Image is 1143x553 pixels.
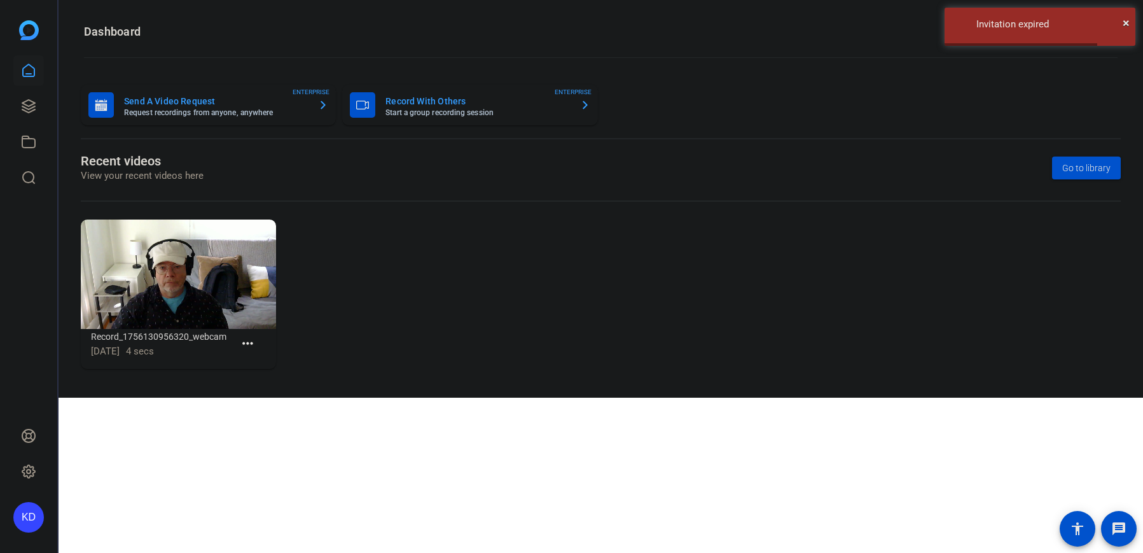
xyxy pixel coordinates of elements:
[124,94,308,109] mat-card-title: Send A Video Request
[1070,521,1085,536] mat-icon: accessibility
[91,346,120,357] span: [DATE]
[385,94,569,109] mat-card-title: Record With Others
[84,24,141,39] h1: Dashboard
[81,85,336,125] button: Send A Video RequestRequest recordings from anyone, anywhereENTERPRISE
[81,169,204,183] p: View your recent videos here
[1062,162,1111,175] span: Go to library
[385,109,569,116] mat-card-subtitle: Start a group recording session
[81,153,204,169] h1: Recent videos
[240,336,256,352] mat-icon: more_horiz
[91,329,235,344] h1: Record_1756130956320_webcam
[126,346,154,357] span: 4 secs
[1052,157,1121,179] a: Go to library
[976,17,1126,32] div: Invitation expired
[124,109,308,116] mat-card-subtitle: Request recordings from anyone, anywhere
[13,502,44,533] div: KD
[1123,13,1130,32] button: Close
[1123,15,1130,31] span: ×
[1111,521,1126,536] mat-icon: message
[293,87,329,97] span: ENTERPRISE
[81,220,276,330] img: Record_1756130956320_webcam
[342,85,597,125] button: Record With OthersStart a group recording sessionENTERPRISE
[19,20,39,40] img: blue-gradient.svg
[555,87,592,97] span: ENTERPRISE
